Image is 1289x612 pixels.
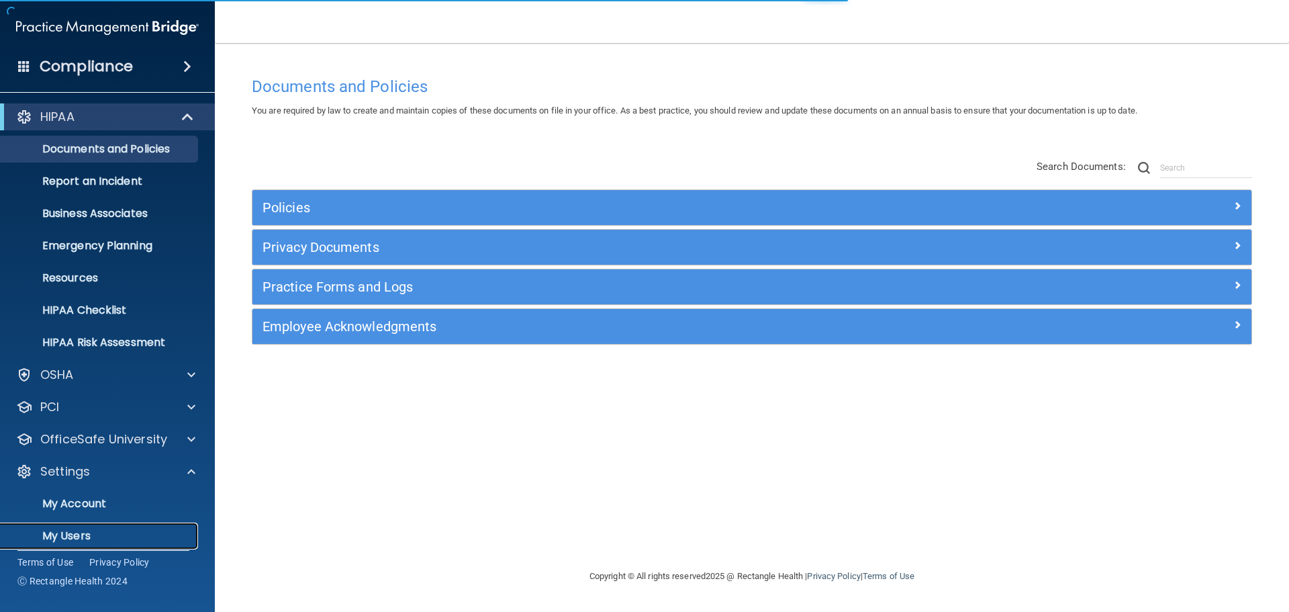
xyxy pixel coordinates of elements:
iframe: Drift Widget Chat Controller [1057,517,1273,570]
input: Search [1160,158,1252,178]
a: Privacy Policy [807,571,860,581]
a: Terms of Use [863,571,914,581]
p: PCI [40,399,59,415]
img: PMB logo [16,14,199,41]
a: Policies [262,197,1241,218]
span: Search Documents: [1037,161,1126,173]
a: Privacy Documents [262,236,1241,258]
p: My Account [9,497,192,511]
a: Practice Forms and Logs [262,276,1241,298]
span: You are required by law to create and maintain copies of these documents on file in your office. ... [252,105,1137,116]
h4: Compliance [40,57,133,76]
p: OfficeSafe University [40,431,167,447]
p: Business Associates [9,207,192,220]
h5: Practice Forms and Logs [262,279,992,294]
h5: Employee Acknowledgments [262,319,992,334]
a: PCI [16,399,195,415]
a: Privacy Policy [89,556,150,569]
span: Ⓒ Rectangle Health 2024 [17,574,128,588]
h4: Documents and Policies [252,78,1252,95]
p: HIPAA Checklist [9,304,192,317]
p: HIPAA [40,109,75,125]
p: Settings [40,464,90,480]
a: Terms of Use [17,556,73,569]
h5: Privacy Documents [262,240,992,255]
p: OSHA [40,367,74,383]
p: Resources [9,271,192,285]
p: HIPAA Risk Assessment [9,336,192,349]
a: OSHA [16,367,195,383]
h5: Policies [262,200,992,215]
p: Emergency Planning [9,239,192,253]
a: Employee Acknowledgments [262,316,1241,337]
a: Settings [16,464,195,480]
p: Report an Incident [9,175,192,188]
img: ic-search.3b580494.png [1138,162,1150,174]
a: OfficeSafe University [16,431,195,447]
a: HIPAA [16,109,195,125]
p: Documents and Policies [9,142,192,156]
p: My Users [9,529,192,543]
div: Copyright © All rights reserved 2025 @ Rectangle Health | | [507,555,997,598]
